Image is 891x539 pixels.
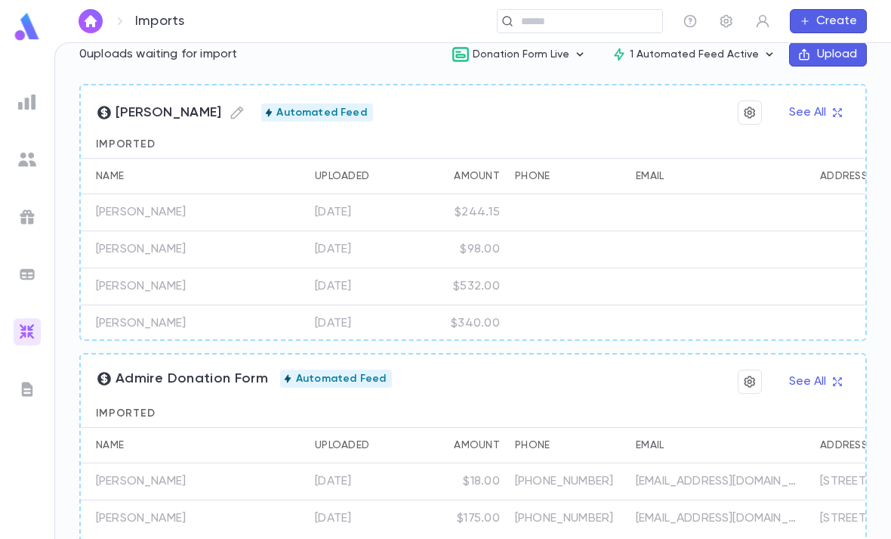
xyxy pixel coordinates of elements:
[600,40,789,69] button: 1 Automated Feed Active
[636,511,802,526] p: [EMAIL_ADDRESS][DOMAIN_NAME]
[454,158,500,194] div: Amount
[315,242,352,257] div: 9/7/2025
[135,13,184,29] p: Imports
[515,511,621,526] p: [PHONE_NUMBER]
[453,279,500,294] div: $532.00
[507,158,628,194] div: Phone
[463,474,500,489] div: $18.00
[628,158,812,194] div: Email
[315,158,369,194] div: Uploaded
[515,474,621,489] p: [PHONE_NUMBER]
[457,511,500,526] div: $175.00
[81,158,270,194] div: Name
[460,242,500,257] div: $98.00
[290,373,392,385] span: Automated Feed
[96,101,249,125] span: [PERSON_NAME]
[96,205,186,220] p: [PERSON_NAME]
[780,101,850,125] button: See All
[96,511,186,526] p: [PERSON_NAME]
[315,427,369,463] div: Uploaded
[18,265,36,283] img: batches_grey.339ca447c9d9533ef1741baa751efc33.svg
[628,427,812,463] div: Email
[636,427,664,463] div: Email
[82,15,100,27] img: home_white.a664292cf8c1dea59945f0da9f25487c.svg
[96,370,268,387] span: Admire Donation Form
[270,107,372,119] span: Automated Feed
[315,205,352,220] div: 9/7/2025
[789,42,867,67] button: Upload
[515,427,550,463] div: Phone
[96,474,186,489] p: [PERSON_NAME]
[790,9,867,33] button: Create
[315,474,352,489] div: 8/28/2025
[96,316,186,331] p: [PERSON_NAME]
[79,47,237,62] p: 0 uploads waiting for import
[96,279,186,294] p: [PERSON_NAME]
[12,12,42,42] img: logo
[421,427,507,463] div: Amount
[18,380,36,398] img: letters_grey.7941b92b52307dd3b8a917253454ce1c.svg
[96,408,156,419] span: Imported
[780,370,850,394] button: See All
[515,158,550,194] div: Phone
[18,323,36,341] img: imports_gradient.a72c8319815fb0872a7f9c3309a0627a.svg
[421,158,507,194] div: Amount
[439,40,600,69] button: Donation Form Live
[451,316,500,331] div: $340.00
[18,208,36,226] img: campaigns_grey.99e729a5f7ee94e3726e6486bddda8f1.svg
[636,474,802,489] p: [EMAIL_ADDRESS][DOMAIN_NAME]
[454,427,500,463] div: Amount
[455,205,500,220] div: $244.15
[81,427,270,463] div: Name
[636,158,664,194] div: Email
[307,158,421,194] div: Uploaded
[820,427,868,463] div: Address
[315,316,352,331] div: 9/7/2025
[96,427,124,463] div: Name
[96,242,186,257] p: [PERSON_NAME]
[18,93,36,111] img: reports_grey.c525e4749d1bce6a11f5fe2a8de1b229.svg
[507,427,628,463] div: Phone
[315,511,352,526] div: 8/27/2025
[96,139,156,150] span: Imported
[96,158,124,194] div: Name
[820,158,868,194] div: Address
[315,279,352,294] div: 9/7/2025
[18,150,36,169] img: students_grey.60c7aba0da46da39d6d829b817ac14fc.svg
[307,427,421,463] div: Uploaded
